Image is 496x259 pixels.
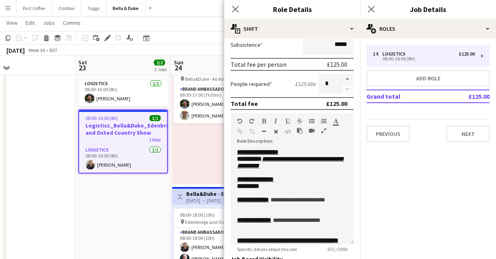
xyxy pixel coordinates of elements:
span: 24 [173,63,183,72]
div: [DATE] [6,46,25,54]
div: [DATE] → [DATE] [186,197,246,203]
span: 572 / 2000 [321,246,354,252]
button: Ordered List [321,118,327,124]
button: Clear Formatting [273,128,279,135]
button: Pact Coffee [16,0,52,16]
button: Paste as plain text [297,128,303,134]
app-card-role: Brand Ambassador2/209:30-17:00 (7h30m)[PERSON_NAME][PERSON_NAME] [173,85,263,124]
span: Sat [78,59,87,66]
span: Comms [63,19,81,26]
td: Grand total [367,90,442,103]
span: Edenbridge and Oxted Country Show [185,219,245,225]
div: £125.00 [326,100,347,108]
label: Subsistence [231,41,263,48]
app-job-card: 08:00-16:00 (8h)1/1Logistics_Bella&Duke_Edenbridge and Oxted Country Show1 RoleLogistics1/108:00-... [78,110,168,173]
app-job-card: 09:30-17:00 (7h30m)2/2 Bella&Duke - All About Dogs - [GEOGRAPHIC_DATA]1 RoleBrand Ambassador2/209... [173,66,263,124]
div: 1 x [373,51,382,57]
span: Jobs [43,19,55,26]
div: Roles [360,19,496,38]
span: Week 34 [26,47,46,53]
div: £125.00 [327,60,347,68]
span: 1/1 [149,115,161,121]
button: Fullscreen [321,128,327,134]
span: Specific details about this role [231,246,303,252]
div: 08:00-16:00 (8h) [373,57,475,61]
button: Add role [367,70,490,86]
button: Bold [261,118,267,124]
div: BST [50,47,58,53]
span: 08:00-16:00 (8h) [86,115,118,121]
span: 2/2 [154,60,165,66]
button: Tuggs [81,0,106,16]
button: Horizontal Line [261,128,267,135]
td: £125.00 [442,90,490,103]
button: Text Color [333,118,339,124]
app-card-role: Logistics1/108:00-16:00 (8h)[PERSON_NAME] [79,145,167,173]
button: HTML Code [285,128,291,135]
button: Redo [249,118,255,124]
h3: Logistics_Bella&Duke_Edenbridge and Oxted Country Show [79,122,167,136]
button: Insert video [309,128,315,134]
button: Undo [237,118,243,124]
a: View [3,18,21,28]
span: Edit [26,19,35,26]
button: Oddbox [52,0,81,16]
button: Unordered List [309,118,315,124]
span: 23 [77,63,87,72]
label: People required [231,80,272,88]
button: Previous [367,126,410,142]
div: £125.00 x [295,80,315,88]
div: Shift [224,19,360,38]
h3: Role Details [224,4,360,14]
span: 08:00-18:00 (10h) [180,212,215,218]
h3: Bella&Duke - Edenbridge and Oxted Country Show [186,190,246,197]
div: Total fee [231,100,258,108]
span: Bella&Duke - All About Dogs - [GEOGRAPHIC_DATA] [185,76,245,82]
div: Total fee per person [231,60,287,68]
span: View [6,19,18,26]
span: Sun [174,59,183,66]
h3: Job Details [360,4,496,14]
a: Jobs [40,18,58,28]
button: Next [446,126,490,142]
button: Increase [341,74,354,84]
span: 1 Role [149,137,161,143]
button: Bella & Duke [106,0,145,16]
button: Italic [273,118,279,124]
button: Strikethrough [297,118,303,124]
a: Edit [22,18,38,28]
div: £125.00 [459,51,475,57]
a: Comms [60,18,84,28]
div: Logistics [382,51,409,57]
div: 2 Jobs [154,66,167,72]
button: Underline [285,118,291,124]
app-card-role: Logistics1/108:00-16:00 (8h)[PERSON_NAME] [78,79,168,106]
app-job-card: 08:00-16:00 (8h)1/1Logistics_Bella&Duke_All About Dogs - [GEOGRAPHIC_DATA]1 RoleLogistics1/108:00... [78,44,168,106]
